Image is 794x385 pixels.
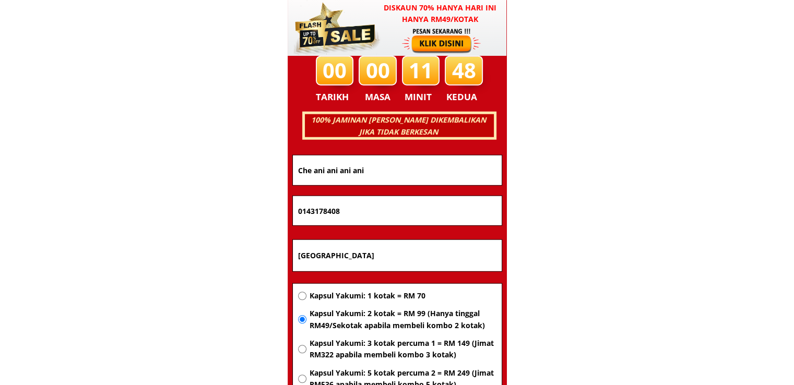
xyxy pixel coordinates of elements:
h3: TARIKH [316,90,360,104]
h3: 100% JAMINAN [PERSON_NAME] DIKEMBALIKAN JIKA TIDAK BERKESAN [303,114,493,138]
input: Nama penuh [295,155,499,185]
h3: Diskaun 70% hanya hari ini hanya RM49/kotak [374,2,507,26]
h3: MASA [360,90,396,104]
h3: KEDUA [446,90,480,104]
input: Alamat [295,240,499,271]
input: Nombor Telefon Bimbit [295,196,499,225]
span: Kapsul Yakumi: 3 kotak percuma 1 = RM 149 (Jimat RM322 apabila membeli kombo 3 kotak) [309,338,496,361]
h3: MINIT [405,90,436,104]
span: Kapsul Yakumi: 1 kotak = RM 70 [309,290,496,302]
span: Kapsul Yakumi: 2 kotak = RM 99 (Hanya tinggal RM49/Sekotak apabila membeli kombo 2 kotak) [309,308,496,331]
